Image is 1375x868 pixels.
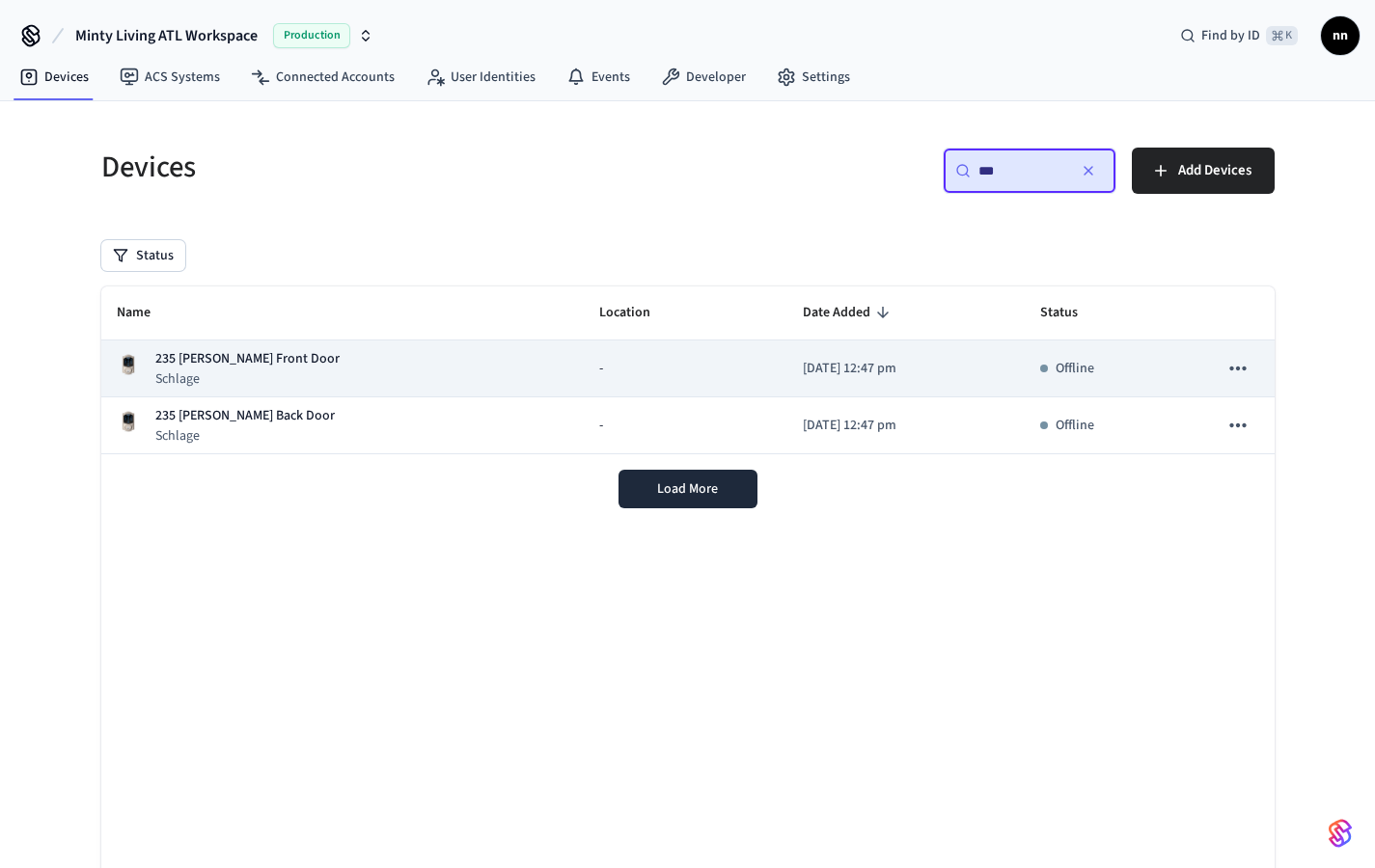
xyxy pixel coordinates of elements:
[117,410,140,433] img: Schlage Sense Smart Deadbolt with Camelot Trim, Front
[803,416,1009,436] p: [DATE] 12:47 pm
[599,416,603,436] span: -
[235,60,410,95] a: Connected Accounts
[75,24,258,47] span: Minty Living ATL Workspace
[803,298,895,328] span: Date Added
[761,60,866,95] a: Settings
[155,369,340,389] p: Schlage
[1266,26,1298,45] span: ⌘ K
[117,353,140,376] img: Schlage Sense Smart Deadbolt with Camelot Trim, Front
[155,349,340,369] p: 235 [PERSON_NAME] Front Door
[1056,416,1094,436] p: Offline
[101,286,1275,454] table: sticky table
[1323,18,1358,53] span: nn
[619,470,757,508] button: Load More
[1132,148,1275,194] button: Add Devices
[599,359,603,379] span: -
[646,60,761,95] a: Developer
[657,479,718,499] span: Load More
[273,23,350,48] span: Production
[104,60,235,95] a: ACS Systems
[410,60,551,95] a: User Identities
[1178,158,1251,183] span: Add Devices
[1329,818,1352,849] img: SeamLogoGradient.69752ec5.svg
[155,426,335,446] p: Schlage
[101,240,185,271] button: Status
[599,298,675,328] span: Location
[155,406,335,426] p: 235 [PERSON_NAME] Back Door
[1165,18,1313,53] div: Find by ID⌘ K
[1040,298,1103,328] span: Status
[1201,26,1260,45] span: Find by ID
[101,148,676,187] h5: Devices
[1056,359,1094,379] p: Offline
[117,298,176,328] span: Name
[551,60,646,95] a: Events
[1321,16,1360,55] button: nn
[803,359,1009,379] p: [DATE] 12:47 pm
[4,60,104,95] a: Devices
